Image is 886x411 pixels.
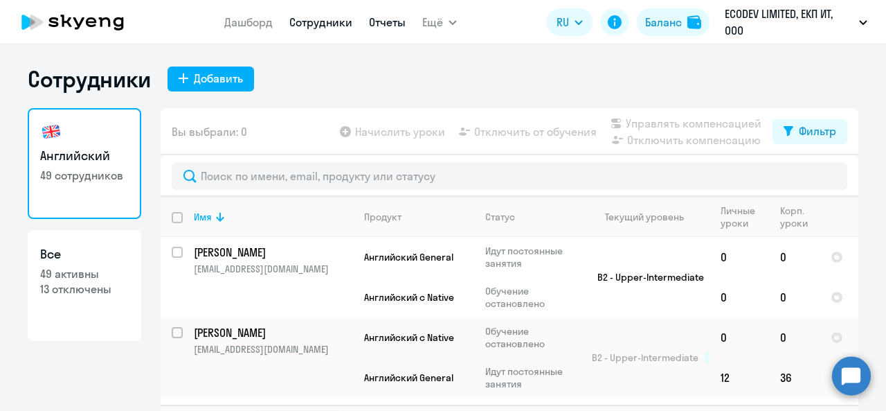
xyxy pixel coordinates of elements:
[224,15,273,29] a: Дашборд
[369,15,406,29] a: Отчеты
[194,325,350,340] p: [PERSON_NAME]
[485,245,580,270] p: Идут постоянные занятия
[769,358,820,398] td: 36
[485,365,580,390] p: Идут постоянные занятия
[172,162,847,190] input: Поиск по имени, email, продукту или статусу
[40,168,129,183] p: 49 сотрудников
[709,358,769,398] td: 12
[780,204,819,229] div: Корп. уроки
[592,211,709,223] div: Текущий уровень
[194,70,243,87] div: Добавить
[581,237,709,317] td: B2 - Upper-Intermediate
[40,266,129,281] p: 49 активны
[364,291,454,304] span: Английский с Native
[28,65,151,93] h1: Сотрудники
[709,317,769,358] td: 0
[687,15,701,29] img: balance
[364,211,401,223] div: Продукт
[485,211,515,223] div: Статус
[172,123,247,140] span: Вы выбрали: 0
[194,263,352,275] p: [EMAIL_ADDRESS][DOMAIN_NAME]
[40,121,62,143] img: english
[40,281,129,297] p: 13 отключены
[28,108,141,219] a: Английский49 сотрудников
[289,15,352,29] a: Сотрудники
[364,251,453,263] span: Английский General
[645,14,682,30] div: Баланс
[605,211,684,223] div: Текущий уровень
[40,245,129,263] h3: Все
[485,325,580,350] p: Обучение остановлено
[721,204,768,229] div: Личные уроки
[709,237,769,277] td: 0
[40,147,129,165] h3: Английский
[28,230,141,341] a: Все49 активны13 отключены
[194,343,352,356] p: [EMAIL_ADDRESS][DOMAIN_NAME]
[772,119,847,144] button: Фильтр
[422,14,443,30] span: Ещё
[799,123,836,139] div: Фильтр
[769,317,820,358] td: 0
[364,331,454,344] span: Английский с Native
[547,8,593,36] button: RU
[592,351,698,364] span: B2 - Upper-Intermediate
[769,277,820,317] td: 0
[194,245,352,260] a: [PERSON_NAME]
[364,371,453,384] span: Английский General
[637,8,709,36] button: Балансbalance
[194,325,352,340] a: [PERSON_NAME]
[769,237,820,277] td: 0
[485,285,580,310] p: Обучение остановлено
[718,6,874,39] button: ECODEV LIMITED, ЕКП ИТ, ООО
[557,14,569,30] span: RU
[194,211,212,223] div: Имя
[194,211,352,223] div: Имя
[168,67,254,91] button: Добавить
[709,277,769,317] td: 0
[725,6,853,39] p: ECODEV LIMITED, ЕКП ИТ, ООО
[422,8,457,36] button: Ещё
[194,245,350,260] p: [PERSON_NAME]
